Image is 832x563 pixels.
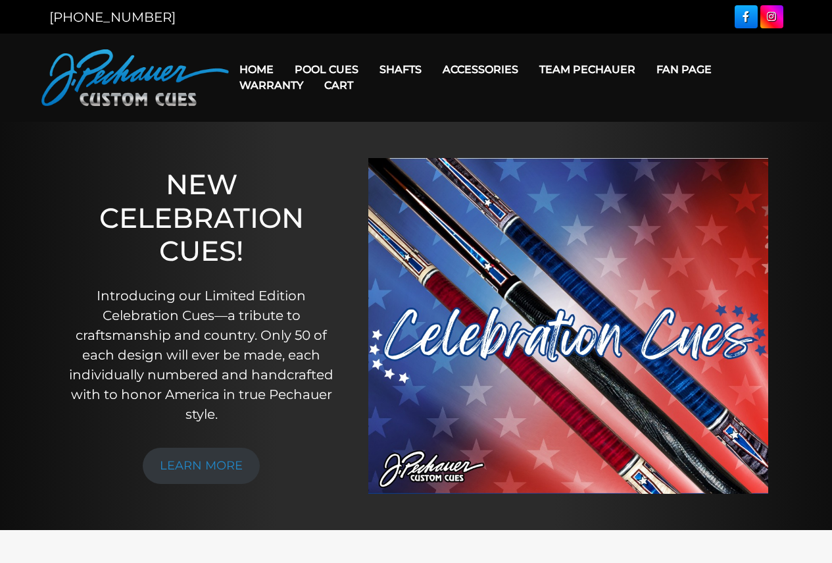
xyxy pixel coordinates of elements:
[284,53,369,86] a: Pool Cues
[143,448,260,484] a: LEARN MORE
[49,9,176,25] a: [PHONE_NUMBER]
[369,53,432,86] a: Shafts
[529,53,646,86] a: Team Pechauer
[229,68,314,102] a: Warranty
[646,53,722,86] a: Fan Page
[69,168,334,267] h1: NEW CELEBRATION CUES!
[69,286,334,424] p: Introducing our Limited Edition Celebration Cues—a tribute to craftsmanship and country. Only 50 ...
[41,49,229,106] img: Pechauer Custom Cues
[314,68,364,102] a: Cart
[432,53,529,86] a: Accessories
[229,53,284,86] a: Home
